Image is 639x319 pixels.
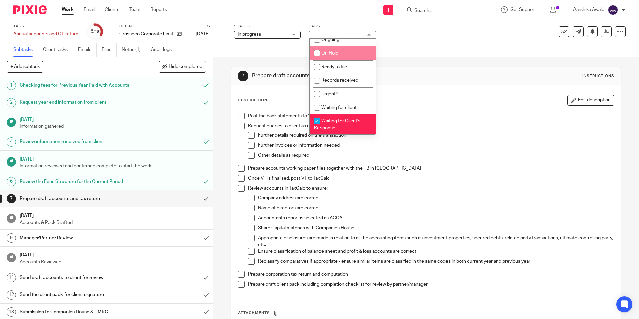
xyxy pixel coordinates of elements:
button: + Add subtask [7,61,43,72]
p: Once VT is finalised, post VT to TaxCalc [248,175,614,182]
h1: [DATE] [20,154,206,163]
a: Email [84,6,95,13]
p: Accounts & Pack Drafted [20,219,206,226]
p: Appropriate disclosures are made in relation to all the accounting items such as investment prope... [258,235,614,248]
a: Team [129,6,140,13]
a: Audit logs [151,43,177,57]
p: Share Capital matches with Companies House [258,225,614,231]
a: Emails [78,43,97,57]
div: 2 [7,98,16,107]
span: Waiting for client [321,105,357,110]
h1: Manager/Partner Review [20,233,135,243]
span: [DATE] [196,32,210,36]
img: svg%3E [608,5,618,15]
a: Notes (1) [122,43,146,57]
a: Files [102,43,117,57]
small: /18 [93,30,99,34]
p: Further details required on the transaction [258,132,614,139]
a: Subtasks [13,43,38,57]
p: Aarshika Awale [573,6,604,13]
label: Client [119,24,187,29]
div: 6 [90,28,99,35]
p: Ensure classification of balance sheet and profit & loss accounts are correct [258,248,614,255]
p: Reclassify comparatives if appropriate - ensure similar items are classified in the same codes in... [258,258,614,265]
h1: Send draft accounts to client for review [20,273,135,283]
button: Edit description [567,95,614,106]
div: 7 [7,194,16,203]
h1: [DATE] [20,250,206,258]
div: 6 [7,177,16,186]
span: Urgent!! [321,92,338,96]
div: Instructions [582,73,614,79]
span: Attachments [238,311,270,315]
p: Request queries to client as required for: [248,123,614,129]
a: Clients [105,6,119,13]
label: Status [234,24,301,29]
h1: Submission to Companies House & HMRC [20,307,135,317]
div: 11 [7,273,16,282]
label: Tags [309,24,376,29]
span: In progress [238,32,261,37]
p: Information reviewed and confirmed complete to start the work [20,163,206,169]
span: Ongoing [321,37,339,42]
h1: Prepare draft accounts and tax return [20,194,135,204]
h1: [DATE] [20,115,206,123]
div: 1 [7,81,16,90]
div: 4 [7,137,16,147]
div: 13 [7,307,16,317]
h1: Review the Fees Structure for the Current Period [20,177,135,187]
p: Description [238,98,267,103]
h1: Send the client pack for client signature [20,290,135,300]
label: Task [13,24,78,29]
p: Further invoices or information needed [258,142,614,149]
h1: Checking fees for Previous Year Paid with Accounts [20,80,135,90]
p: Prepare corporation tax return and computation [248,271,614,278]
span: Records received [321,78,358,83]
p: Crosseco Corporate Limited [119,31,173,37]
span: Hide completed [169,64,202,70]
p: Name of directors are correct [258,205,614,211]
span: Ready to file [321,65,347,69]
div: 12 [7,290,16,300]
span: On Hold [321,51,338,56]
p: Accountants report is selected as ACCA [258,215,614,221]
a: Reports [150,6,167,13]
p: Prepare draft client pack including completion checklist for review by partner/manager [248,281,614,288]
img: Pixie [13,5,47,14]
input: Search [414,8,474,14]
h1: Review information received from client [20,137,135,147]
a: Work [62,6,74,13]
h1: Request year end information from client [20,97,135,107]
p: Prepare accounts working paper files together with the TB in [GEOGRAPHIC_DATA] [248,165,614,172]
button: Hide completed [159,61,206,72]
div: 9 [7,233,16,243]
p: Information gathered [20,123,206,130]
p: Accounts Reviewed [20,259,206,265]
span: Get Support [510,7,536,12]
label: Due by [196,24,226,29]
p: Post the bank statements to VT [248,113,614,119]
span: Waiting for Client's Response. [314,119,360,130]
p: Company address are correct [258,195,614,201]
a: Client tasks [43,43,73,57]
h1: [DATE] [20,211,206,219]
div: Annual accounts and CT return [13,31,78,37]
p: Other details as required [258,152,614,159]
p: Review accounts in TaxCalc to ensure: [248,185,614,192]
div: 7 [238,71,248,81]
h1: Prepare draft accounts and tax return [252,72,440,79]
